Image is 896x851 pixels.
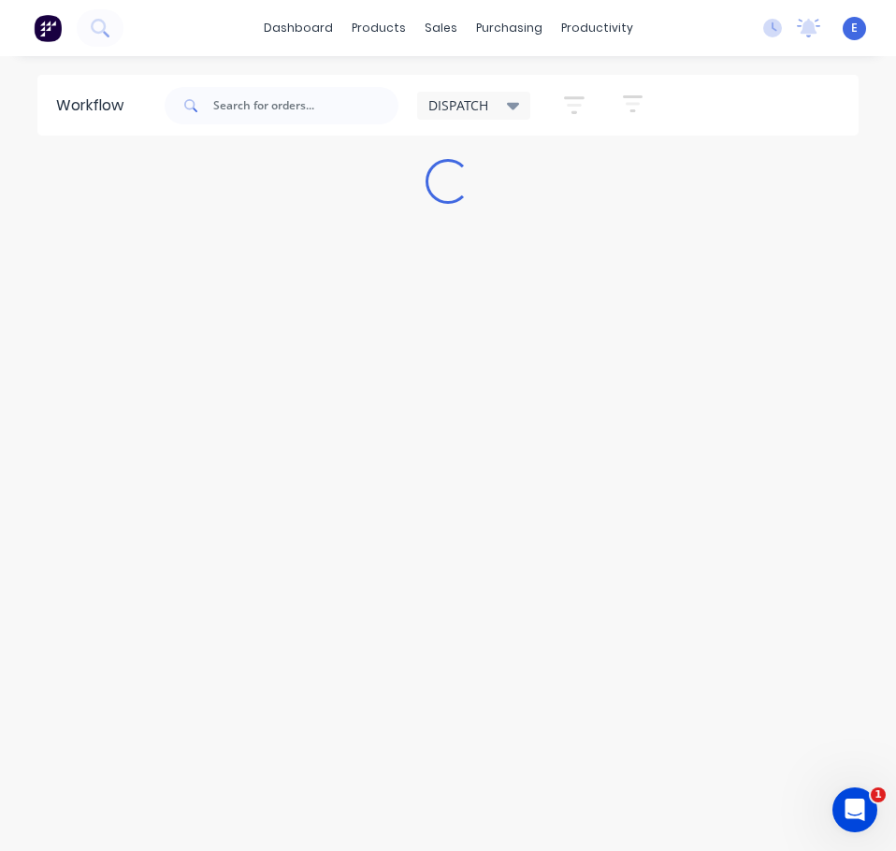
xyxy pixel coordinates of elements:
[254,14,342,42] a: dashboard
[851,20,858,36] span: E
[552,14,643,42] div: productivity
[34,14,62,42] img: Factory
[467,14,552,42] div: purchasing
[871,787,886,802] span: 1
[415,14,467,42] div: sales
[342,14,415,42] div: products
[832,787,877,832] iframe: Intercom live chat
[213,87,398,124] input: Search for orders...
[56,94,133,117] div: Workflow
[428,95,488,115] span: DISPATCH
